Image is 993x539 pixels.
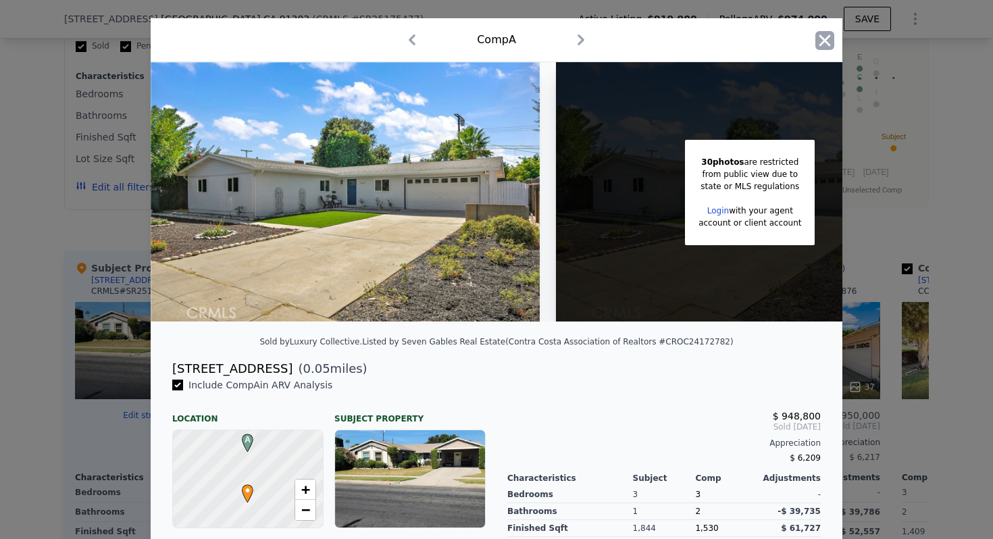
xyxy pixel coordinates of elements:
div: • [238,484,247,492]
span: 0.05 [303,361,330,376]
a: Login [707,206,729,215]
div: from public view due to [698,168,801,180]
div: Bathrooms [507,503,633,520]
div: - [758,486,821,503]
div: Finished Sqft [507,520,633,537]
span: with your agent [729,206,793,215]
span: • [238,480,257,500]
span: 1,530 [695,523,718,533]
div: Adjustments [758,473,821,484]
div: [STREET_ADDRESS] [172,359,292,378]
div: 1,844 [633,520,696,537]
span: $ 61,727 [781,523,821,533]
span: ( miles) [292,359,367,378]
div: Sold by Luxury Collective . [259,337,362,346]
span: -$ 39,735 [778,507,821,516]
div: Location [172,403,324,424]
span: 30 photos [701,157,744,167]
div: A [238,434,247,442]
span: Include Comp A in ARV Analysis [183,380,338,390]
div: are restricted [698,156,801,168]
div: Comp A [477,32,516,48]
span: $ 948,800 [773,411,821,421]
div: 3 [633,486,696,503]
a: Zoom out [295,500,315,520]
div: Bedrooms [507,486,633,503]
img: Property Img [151,62,540,322]
div: 2 [695,503,758,520]
div: account or client account [698,217,801,229]
div: Subject [633,473,696,484]
div: Comp [695,473,758,484]
div: Characteristics [507,473,633,484]
span: − [301,501,310,518]
div: Listed by Seven Gables Real Estate (Contra Costa Association of Realtors #CROC24172782) [362,337,733,346]
span: + [301,481,310,498]
span: $ 6,209 [790,453,821,463]
span: 3 [695,490,701,499]
div: Subject Property [334,403,486,424]
span: A [238,434,257,446]
div: 1 [633,503,696,520]
div: state or MLS regulations [698,180,801,192]
div: Appreciation [507,438,821,448]
span: Sold [DATE] [507,421,821,432]
a: Zoom in [295,480,315,500]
